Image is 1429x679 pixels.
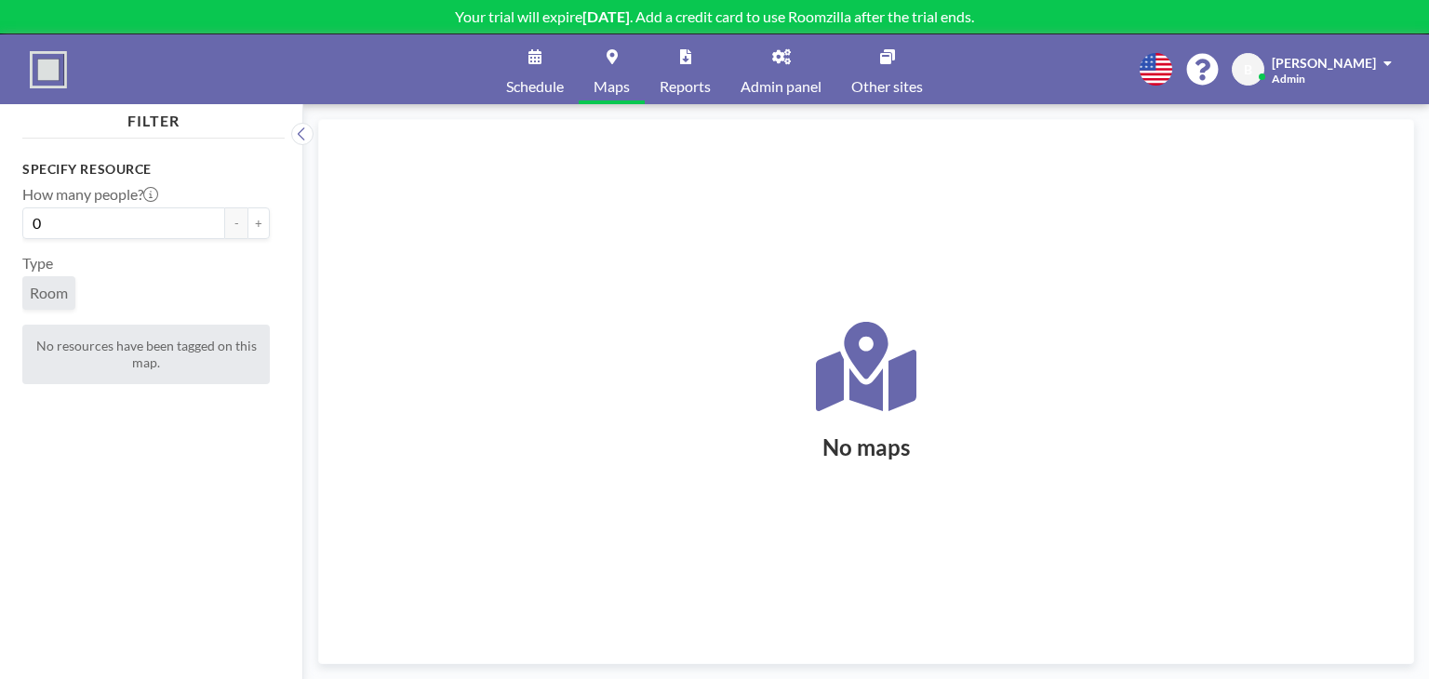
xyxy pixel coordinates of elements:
[726,34,836,104] a: Admin panel
[582,7,630,25] b: [DATE]
[822,433,910,461] h2: No maps
[741,79,821,94] span: Admin panel
[660,79,711,94] span: Reports
[851,79,923,94] span: Other sites
[1272,72,1305,86] span: Admin
[22,325,270,384] div: No resources have been tagged on this map.
[506,79,564,94] span: Schedule
[645,34,726,104] a: Reports
[579,34,645,104] a: Maps
[1272,55,1376,71] span: [PERSON_NAME]
[225,207,247,239] button: -
[22,104,285,130] h4: FILTER
[491,34,579,104] a: Schedule
[30,51,67,88] img: organization-logo
[247,207,270,239] button: +
[22,161,270,178] h3: Specify resource
[22,254,53,273] label: Type
[22,185,158,204] label: How many people?
[836,34,938,104] a: Other sites
[1244,61,1252,78] span: B
[594,79,630,94] span: Maps
[30,284,68,302] span: Room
